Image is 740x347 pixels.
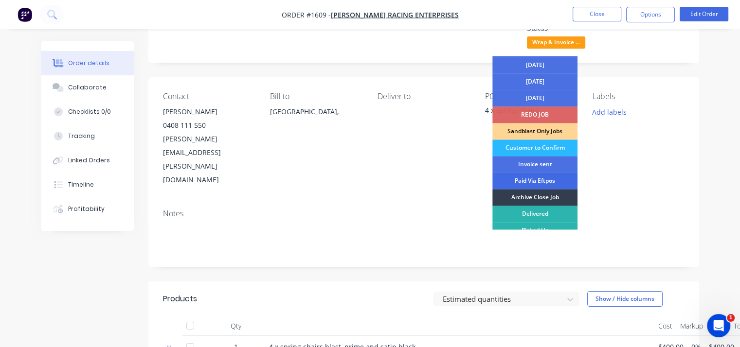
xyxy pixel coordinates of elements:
[282,10,331,19] span: Order #1609 -
[492,106,578,123] div: REDO JOB
[68,83,107,92] div: Collaborate
[492,222,578,239] div: Picked Up
[527,36,585,51] button: Wrap & Invoice ...
[492,123,578,139] div: Sandblast Only Jobs
[492,206,578,222] div: Delivered
[163,293,197,305] div: Products
[270,105,362,119] div: [GEOGRAPHIC_DATA],
[492,189,578,206] div: Archive Close Job
[41,75,134,100] button: Collaborate
[485,105,577,119] div: 4 x spring chairs
[527,36,585,49] span: Wrap & Invoice ...
[163,209,685,218] div: Notes
[68,205,105,213] div: Profitability
[492,173,578,189] div: Paid Via Eftpos
[492,73,578,90] div: [DATE]
[676,316,707,336] div: Markup
[492,156,578,173] div: Invoice sent
[492,90,578,106] div: [DATE]
[587,291,663,307] button: Show / Hide columns
[68,132,95,140] div: Tracking
[41,148,134,173] button: Linked Orders
[587,105,632,118] button: Add labels
[654,316,676,336] div: Cost
[378,92,469,101] div: Deliver to
[68,180,94,189] div: Timeline
[41,51,134,75] button: Order details
[626,7,675,22] button: Options
[163,119,255,132] div: 0408 111 550
[163,105,255,187] div: [PERSON_NAME]0408 111 550[PERSON_NAME][EMAIL_ADDRESS][PERSON_NAME][DOMAIN_NAME]
[163,132,255,187] div: [PERSON_NAME][EMAIL_ADDRESS][PERSON_NAME][DOMAIN_NAME]
[18,7,32,22] img: Factory
[680,7,728,21] button: Edit Order
[331,10,459,19] a: [PERSON_NAME] Racing Enterprises
[593,92,685,101] div: Labels
[163,92,255,101] div: Contact
[270,105,362,136] div: [GEOGRAPHIC_DATA],
[492,57,578,73] div: [DATE]
[68,59,109,68] div: Order details
[270,92,362,101] div: Bill to
[727,314,735,322] span: 1
[68,156,110,165] div: Linked Orders
[68,107,111,116] div: Checklists 0/0
[163,105,255,119] div: [PERSON_NAME]
[41,124,134,148] button: Tracking
[485,92,577,101] div: PO
[41,197,134,221] button: Profitability
[207,316,265,336] div: Qty
[573,7,621,21] button: Close
[41,100,134,124] button: Checklists 0/0
[492,139,578,156] div: Customer to Confirm
[707,314,730,337] iframe: Intercom live chat
[41,173,134,197] button: Timeline
[527,23,600,33] div: Status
